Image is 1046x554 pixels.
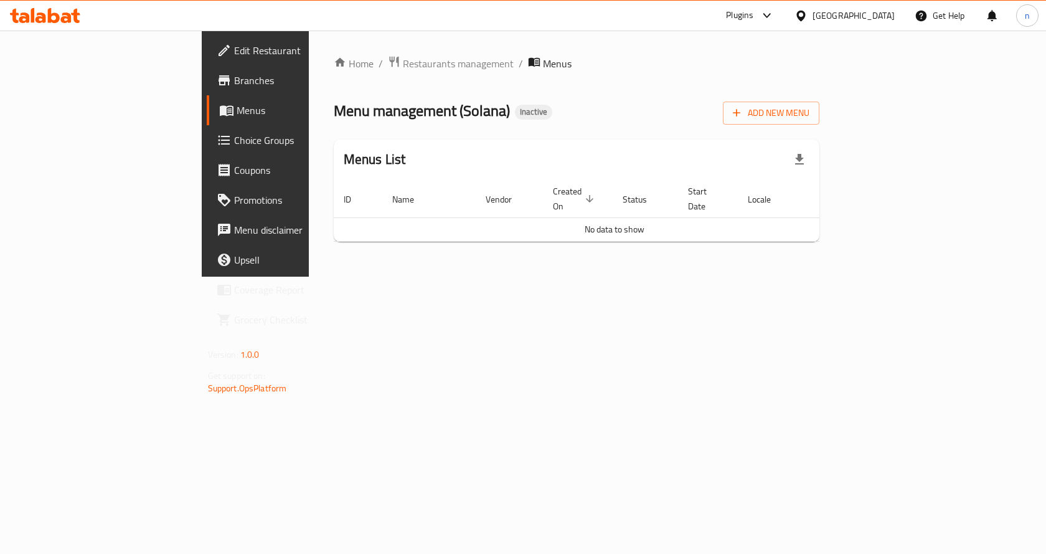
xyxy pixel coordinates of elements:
[1025,9,1030,22] span: n
[237,103,367,118] span: Menus
[207,155,377,185] a: Coupons
[208,380,287,396] a: Support.OpsPlatform
[334,55,820,72] nav: breadcrumb
[207,245,377,275] a: Upsell
[240,346,260,363] span: 1.0.0
[515,105,552,120] div: Inactive
[623,192,663,207] span: Status
[207,215,377,245] a: Menu disclaimer
[392,192,430,207] span: Name
[515,107,552,117] span: Inactive
[723,102,819,125] button: Add New Menu
[234,312,367,327] span: Grocery Checklist
[802,180,895,218] th: Actions
[553,184,598,214] span: Created On
[207,275,377,305] a: Coverage Report
[234,133,367,148] span: Choice Groups
[207,36,377,65] a: Edit Restaurant
[234,282,367,297] span: Coverage Report
[334,180,895,242] table: enhanced table
[207,65,377,95] a: Branches
[733,105,809,121] span: Add New Menu
[379,56,383,71] li: /
[726,8,753,23] div: Plugins
[519,56,523,71] li: /
[784,145,814,174] div: Export file
[207,125,377,155] a: Choice Groups
[207,95,377,125] a: Menus
[208,368,265,384] span: Get support on:
[334,97,510,125] span: Menu management ( Solana )
[207,185,377,215] a: Promotions
[543,56,572,71] span: Menus
[486,192,528,207] span: Vendor
[344,192,367,207] span: ID
[748,192,787,207] span: Locale
[813,9,895,22] div: [GEOGRAPHIC_DATA]
[585,221,644,237] span: No data to show
[208,346,238,363] span: Version:
[234,73,367,88] span: Branches
[234,222,367,237] span: Menu disclaimer
[388,55,514,72] a: Restaurants management
[403,56,514,71] span: Restaurants management
[234,43,367,58] span: Edit Restaurant
[688,184,723,214] span: Start Date
[234,252,367,267] span: Upsell
[234,193,367,208] span: Promotions
[344,150,406,169] h2: Menus List
[207,305,377,335] a: Grocery Checklist
[234,163,367,178] span: Coupons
